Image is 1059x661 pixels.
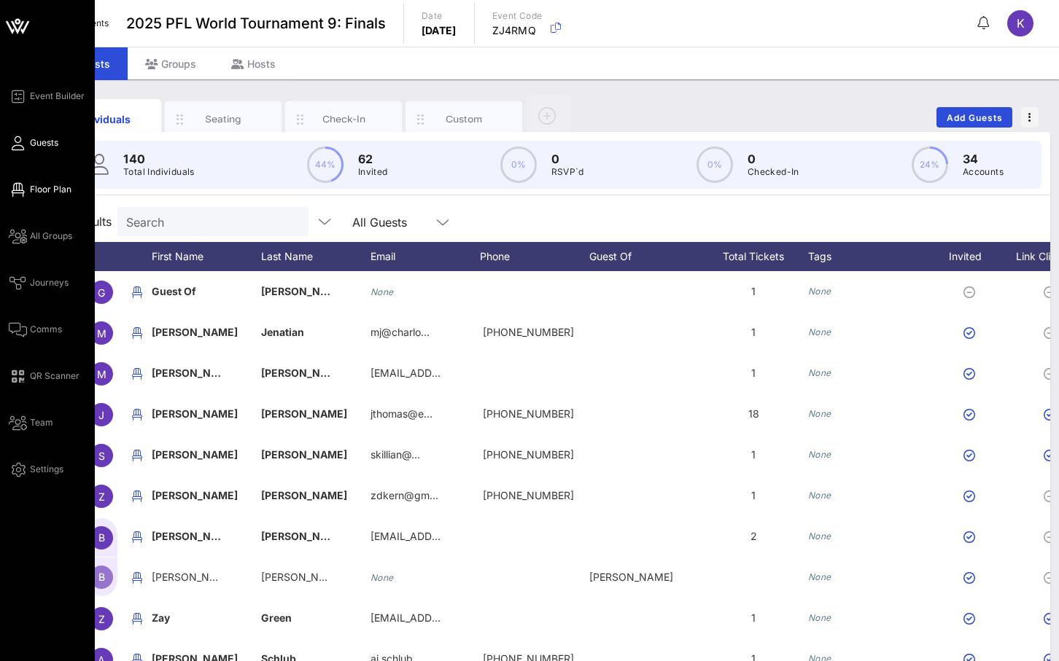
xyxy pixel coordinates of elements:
p: zdkern@gm… [371,475,438,516]
span: B [98,531,105,544]
div: Invited [932,242,1012,271]
span: Team [30,416,53,429]
a: QR Scanner [9,367,79,385]
p: Invited [358,165,388,179]
span: [PERSON_NAME] [261,285,347,297]
span: Guests [30,136,58,149]
span: Event Builder [30,90,85,103]
p: 62 [358,150,388,168]
span: [PERSON_NAME] [261,367,347,379]
span: K [1017,16,1025,31]
a: Journeys [9,274,69,292]
span: S [98,450,105,462]
span: [PERSON_NAME] [261,448,347,461]
span: M [97,368,106,380]
div: Individuals [71,112,136,127]
div: Email [371,242,480,271]
div: Last Name [261,242,371,271]
p: Total Individuals [123,165,195,179]
span: [PERSON_NAME] [261,407,347,420]
div: Seating [191,112,256,126]
div: [PERSON_NAME] [589,557,699,598]
span: M [97,327,106,340]
p: 140 [123,150,195,168]
div: Groups [128,47,214,80]
a: Settings [9,461,63,478]
i: None [808,286,831,297]
p: [DATE] [422,23,457,38]
a: Comms [9,321,62,338]
p: RSVP`d [551,165,584,179]
div: 1 [699,475,808,516]
span: All Groups [30,230,72,243]
div: Hosts [214,47,293,80]
div: All Guests [344,207,460,236]
div: First Name [152,242,261,271]
a: Team [9,414,53,431]
span: [EMAIL_ADDRESS][DOMAIN_NAME] [371,530,546,542]
p: 0 [748,150,799,168]
i: None [371,286,394,297]
button: Add Guests [936,107,1012,128]
i: None [808,367,831,378]
p: Accounts [963,165,1004,179]
span: B [98,571,105,583]
span: [PERSON_NAME] [152,489,238,501]
span: +17049295658 [483,489,574,501]
span: QR Scanner [30,369,79,383]
span: [PERSON_NAME] [152,571,236,583]
div: 1 [699,271,808,312]
div: 18 [699,394,808,434]
p: ZJ4RMQ [492,23,543,38]
div: 2 [699,516,808,557]
p: 0 [551,150,584,168]
i: None [808,531,831,541]
span: Floor Plan [30,183,71,196]
div: Check-In [311,112,376,126]
span: [PERSON_NAME] [152,367,238,379]
span: +18285144373 [483,448,574,461]
div: Total Tickets [699,242,808,271]
span: [PERSON_NAME] [152,448,238,461]
span: +17044086925 [483,326,574,338]
span: 2025 PFL World Tournament 9: Finals [126,12,386,34]
span: J [98,409,104,421]
p: mj@charlo… [371,312,430,353]
span: Jenatian [261,326,304,338]
span: Journeys [30,276,69,289]
i: None [808,490,831,501]
a: Event Builder [9,87,85,105]
div: Phone [480,242,589,271]
div: Tags [808,242,932,271]
span: [EMAIL_ADDRESS][DOMAIN_NAME] [371,367,546,379]
p: Checked-In [748,165,799,179]
span: Settings [30,463,63,476]
span: Guest Of [152,285,196,297]
div: 1 [699,312,808,353]
div: 1 [699,434,808,475]
span: [PERSON_NAME] [261,489,347,501]
span: Z [98,490,105,503]
div: 1 [699,353,808,394]
span: Z [98,613,105,625]
div: Custom [432,112,497,126]
div: 1 [699,598,808,638]
span: Comms [30,323,62,336]
span: G [98,286,105,299]
i: None [808,612,831,623]
p: Date [422,9,457,23]
span: [PERSON_NAME] [261,571,345,583]
span: Green [261,611,292,624]
a: Floor Plan [9,181,71,198]
div: All Guests [352,216,407,229]
p: Event Code [492,9,543,23]
span: Zay [152,611,170,624]
a: All Groups [9,227,72,245]
i: None [808,326,831,337]
i: None [371,572,394,583]
i: None [808,449,831,460]
i: None [808,408,831,419]
span: [PERSON_NAME] [152,407,238,420]
p: 34 [963,150,1004,168]
span: [PERSON_NAME] [152,326,238,338]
